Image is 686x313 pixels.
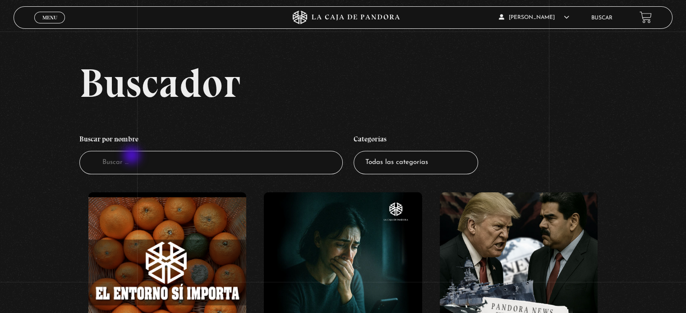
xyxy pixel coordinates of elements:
[79,63,672,103] h2: Buscador
[354,130,478,151] h4: Categorías
[79,130,343,151] h4: Buscar por nombre
[499,15,569,20] span: [PERSON_NAME]
[591,15,612,21] a: Buscar
[39,23,60,29] span: Cerrar
[42,15,57,20] span: Menu
[640,11,652,23] a: View your shopping cart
